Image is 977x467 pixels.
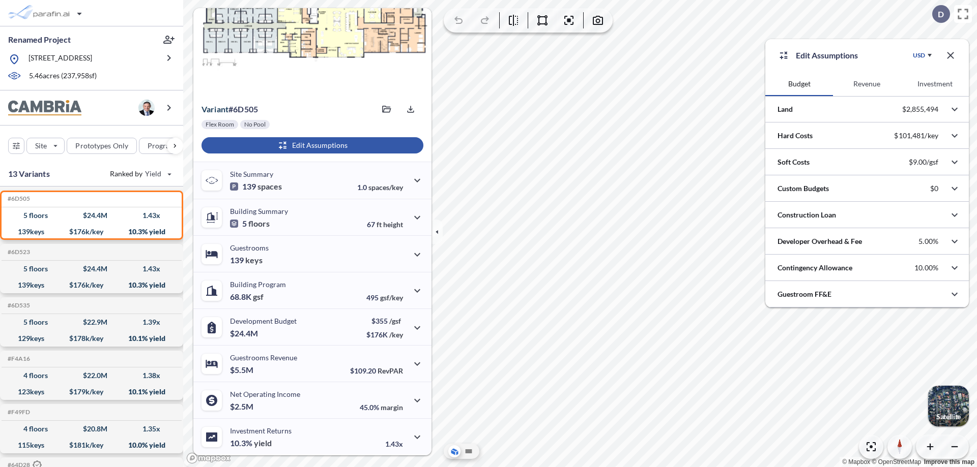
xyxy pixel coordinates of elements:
p: $101,481/key [894,131,938,140]
button: Switcher ImageSatellite [928,386,969,426]
span: /key [389,330,403,339]
span: yield [254,438,272,448]
p: Site [35,141,47,151]
p: 1.0 [357,183,403,192]
button: Aerial View [448,445,461,457]
p: Flex Room [206,120,234,129]
button: Prototypes Only [67,138,137,154]
button: Program [139,138,194,154]
p: Program [148,141,176,151]
p: No Pool [244,120,266,129]
p: Hard Costs [778,131,813,141]
p: 67 [367,220,403,229]
span: height [383,220,403,229]
span: margin [381,403,403,412]
p: $109.20 [350,366,403,375]
p: Guestroom FF&E [778,289,831,299]
p: 68.8K [230,292,264,302]
p: $355 [366,317,403,325]
p: 139 [230,255,263,265]
span: spaces [257,181,282,192]
p: Building Program [230,280,286,289]
h5: Click to copy the code [6,195,30,202]
p: 10.00% [914,263,938,272]
p: Construction Loan [778,210,836,220]
button: Site [26,138,65,154]
span: Variant [202,104,228,114]
p: 13 Variants [8,168,50,180]
p: Soft Costs [778,157,810,167]
p: $9.00/gsf [909,158,938,167]
p: 1.43x [385,440,403,448]
p: Edit Assumptions [796,49,858,61]
h5: Click to copy the code [6,248,30,256]
p: Renamed Project [8,34,71,45]
img: user logo [138,100,155,116]
a: Mapbox homepage [186,452,231,464]
p: Building Summary [230,207,288,215]
p: $2.5M [230,401,255,412]
p: 139 [230,181,282,192]
p: Contingency Allowance [778,263,852,273]
button: Investment [901,72,969,96]
p: Development Budget [230,317,297,325]
p: $2,855,494 [902,105,938,114]
p: # 6d505 [202,104,258,114]
a: Mapbox [842,458,870,465]
span: /gsf [389,317,401,325]
p: Investment Returns [230,426,292,435]
p: 5 [230,219,270,229]
span: spaces/key [368,183,403,192]
button: Budget [765,72,833,96]
p: 5.00% [918,237,938,246]
p: Site Summary [230,170,273,178]
p: Land [778,104,793,114]
p: $176K [366,330,403,339]
span: RevPAR [378,366,403,375]
p: 495 [366,293,403,302]
h5: Click to copy the code [6,302,30,309]
h5: Click to copy the code [6,409,30,416]
button: Site Plan [463,445,475,457]
a: OpenStreetMap [872,458,921,465]
p: 45.0% [360,403,403,412]
p: Custom Budgets [778,183,829,194]
p: 5.46 acres ( 237,958 sf) [29,71,97,82]
p: Guestrooms Revenue [230,353,297,362]
p: Prototypes Only [75,141,128,151]
span: ft [377,220,382,229]
p: 10.3% [230,438,272,448]
a: Improve this map [924,458,974,465]
p: $5.5M [230,365,255,375]
p: [STREET_ADDRESS] [28,53,92,66]
span: gsf [253,292,264,302]
span: gsf/key [380,293,403,302]
p: Net Operating Income [230,390,300,398]
div: USD [913,51,925,59]
p: Developer Overhead & Fee [778,236,862,246]
p: D [938,10,944,19]
p: $24.4M [230,328,260,338]
button: Edit Assumptions [202,137,423,153]
span: floors [248,219,270,229]
img: BrandImage [8,100,81,116]
button: Ranked by Yield [102,166,178,182]
h5: Click to copy the code [6,355,30,362]
p: $0 [930,184,938,193]
p: Satellite [936,413,961,421]
button: Revenue [833,72,901,96]
span: keys [245,255,263,265]
img: Switcher Image [928,386,969,426]
span: Yield [145,169,162,179]
p: Guestrooms [230,243,269,252]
